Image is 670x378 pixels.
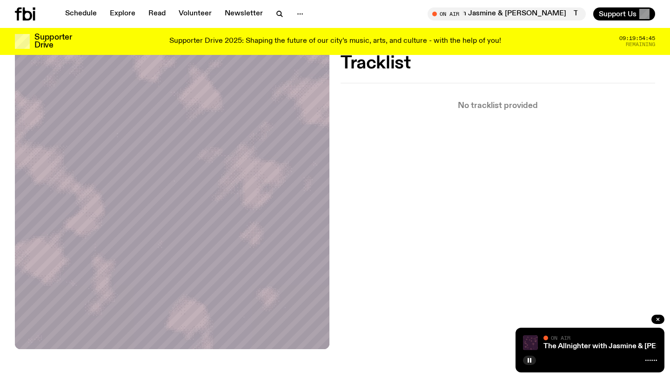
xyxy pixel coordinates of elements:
[34,34,72,49] h3: Supporter Drive
[219,7,268,20] a: Newsletter
[169,37,501,46] p: Supporter Drive 2025: Shaping the future of our city’s music, arts, and culture - with the help o...
[551,335,570,341] span: On Air
[593,7,655,20] button: Support Us
[428,7,586,20] button: On AirThe Allnighter with Jasmine & [PERSON_NAME]The Allnighter with Jasmine & [PERSON_NAME]
[173,7,217,20] a: Volunteer
[626,42,655,47] span: Remaining
[341,55,655,72] h2: Tracklist
[619,36,655,41] span: 09:19:54:45
[599,10,636,18] span: Support Us
[341,102,655,110] p: No tracklist provided
[143,7,171,20] a: Read
[60,7,102,20] a: Schedule
[104,7,141,20] a: Explore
